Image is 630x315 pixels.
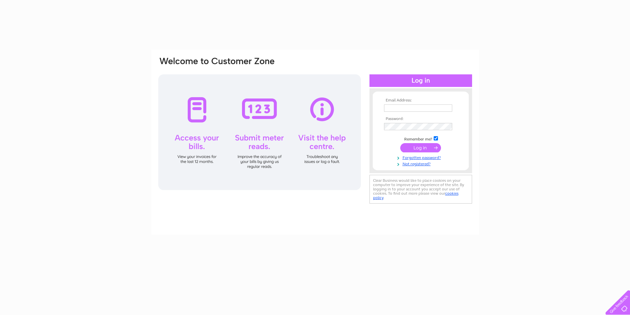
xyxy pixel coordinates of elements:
[382,98,459,103] th: Email Address:
[400,143,441,152] input: Submit
[384,160,459,167] a: Not registered?
[382,117,459,121] th: Password:
[382,135,459,142] td: Remember me?
[384,154,459,160] a: Forgotten password?
[373,191,459,200] a: cookies policy
[369,175,472,204] div: Clear Business would like to place cookies on your computer to improve your experience of the sit...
